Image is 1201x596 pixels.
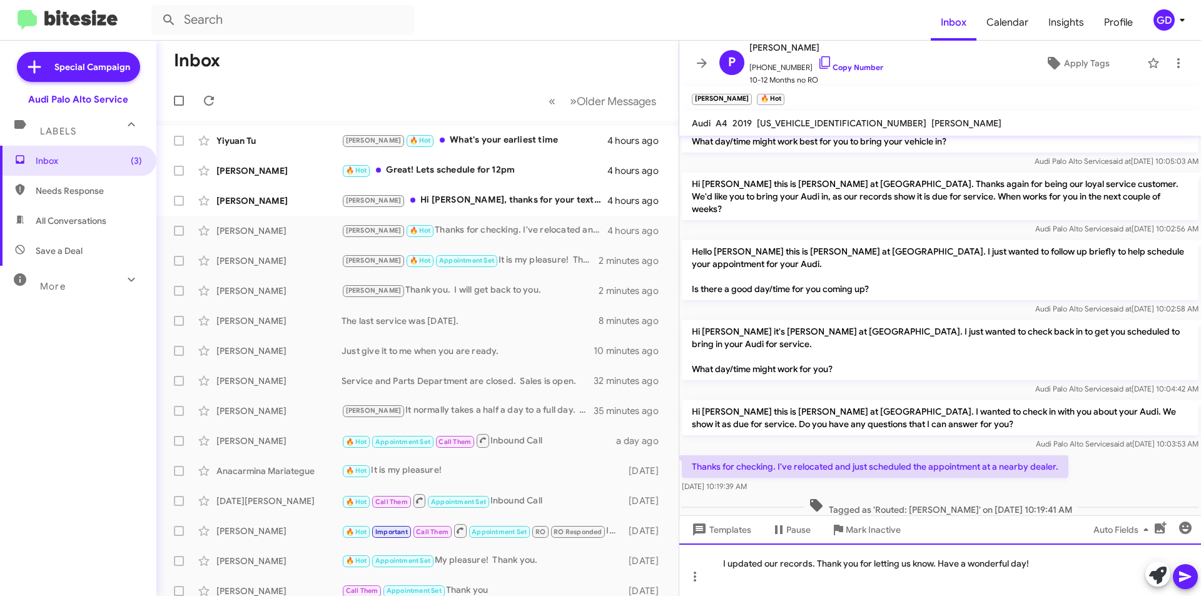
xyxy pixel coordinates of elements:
[541,88,563,114] button: Previous
[342,403,594,418] div: It normally takes a half a day to a full day. Our courtesy vehicle is a first come first serve ba...
[431,498,486,506] span: Appointment Set
[599,285,669,297] div: 2 minutes ago
[689,518,751,541] span: Templates
[151,5,414,35] input: Search
[616,435,669,447] div: a day ago
[749,55,883,74] span: [PHONE_NUMBER]
[131,154,142,167] span: (3)
[346,256,402,265] span: [PERSON_NAME]
[1093,518,1153,541] span: Auto Fields
[410,226,431,235] span: 🔥 Hot
[804,498,1077,516] span: Tagged as 'Routed: [PERSON_NAME]' on [DATE] 10:19:41 AM
[439,256,494,265] span: Appointment Set
[1035,384,1198,393] span: Audi Palo Alto Service [DATE] 10:04:42 AM
[1153,9,1175,31] div: GD
[216,495,342,507] div: [DATE][PERSON_NAME]
[682,400,1198,435] p: Hi [PERSON_NAME] this is [PERSON_NAME] at [GEOGRAPHIC_DATA]. I wanted to check in with you about ...
[410,136,431,144] span: 🔥 Hot
[976,4,1038,41] a: Calendar
[40,126,76,137] span: Labels
[679,543,1201,596] div: I updated our records. Thank you for letting us know. Have a wonderful day!
[562,88,664,114] button: Next
[216,285,342,297] div: [PERSON_NAME]
[1038,4,1094,41] span: Insights
[216,465,342,477] div: Anacarmina Mariategue
[728,53,736,73] span: P
[342,375,594,387] div: Service and Parts Department are closed. Sales is open.
[40,281,66,292] span: More
[692,94,752,105] small: [PERSON_NAME]
[542,88,664,114] nav: Page navigation example
[346,286,402,295] span: [PERSON_NAME]
[1109,156,1131,166] span: said at
[216,164,342,177] div: [PERSON_NAME]
[346,528,367,536] span: 🔥 Hot
[346,557,367,565] span: 🔥 Hot
[342,253,599,268] div: It is my pleasure! Thank you.
[554,528,602,536] span: RO Responded
[599,255,669,267] div: 2 minutes ago
[54,61,130,73] span: Special Campaign
[472,528,527,536] span: Appointment Set
[607,164,669,177] div: 4 hours ago
[346,226,402,235] span: [PERSON_NAME]
[342,493,622,508] div: Inbound Call
[607,194,669,207] div: 4 hours ago
[216,134,342,147] div: Yiyuan Tu
[757,118,926,129] span: [US_VEHICLE_IDENTIFICATION_NUMBER]
[1110,304,1132,313] span: said at
[342,523,622,538] div: Inbound Call
[757,94,784,105] small: 🔥 Hot
[749,74,883,86] span: 10-12 Months no RO
[622,465,669,477] div: [DATE]
[342,133,607,148] div: What's your earliest time
[716,118,727,129] span: A4
[216,555,342,567] div: [PERSON_NAME]
[36,215,106,227] span: All Conversations
[594,345,669,357] div: 10 minutes ago
[216,375,342,387] div: [PERSON_NAME]
[216,405,342,417] div: [PERSON_NAME]
[216,345,342,357] div: [PERSON_NAME]
[36,245,83,257] span: Save a Deal
[346,136,402,144] span: [PERSON_NAME]
[346,498,367,506] span: 🔥 Hot
[846,518,901,541] span: Mark Inactive
[342,553,622,568] div: My pleasure! Thank you.
[342,315,599,327] div: The last service was [DATE].
[577,94,656,108] span: Older Messages
[375,498,408,506] span: Call Them
[17,52,140,82] a: Special Campaign
[216,255,342,267] div: [PERSON_NAME]
[1110,439,1132,448] span: said at
[1143,9,1187,31] button: GD
[438,438,471,446] span: Call Them
[387,587,442,595] span: Appointment Set
[1036,439,1198,448] span: Audi Palo Alto Service [DATE] 10:03:53 AM
[174,51,220,71] h1: Inbox
[1083,518,1163,541] button: Auto Fields
[342,283,599,298] div: Thank you. I will get back to you.
[818,63,883,72] a: Copy Number
[607,134,669,147] div: 4 hours ago
[342,163,607,178] div: Great! Lets schedule for 12pm
[36,184,142,197] span: Needs Response
[375,528,408,536] span: Important
[342,345,594,357] div: Just give it to me when you are ready.
[342,193,607,208] div: Hi [PERSON_NAME], thanks for your text to remind me, I plan to go there for my Audi's 60K miles m...
[786,518,811,541] span: Pause
[216,435,342,447] div: [PERSON_NAME]
[594,405,669,417] div: 35 minutes ago
[346,587,378,595] span: Call Them
[375,438,430,446] span: Appointment Set
[342,433,616,448] div: Inbound Call
[346,467,367,475] span: 🔥 Hot
[410,256,431,265] span: 🔥 Hot
[342,463,622,478] div: It is my pleasure!
[931,118,1001,129] span: [PERSON_NAME]
[692,118,711,129] span: Audi
[594,375,669,387] div: 32 minutes ago
[342,223,607,238] div: Thanks for checking. I've relocated and just scheduled the appointment at a nearby dealer.
[28,93,128,106] div: Audi Palo Alto Service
